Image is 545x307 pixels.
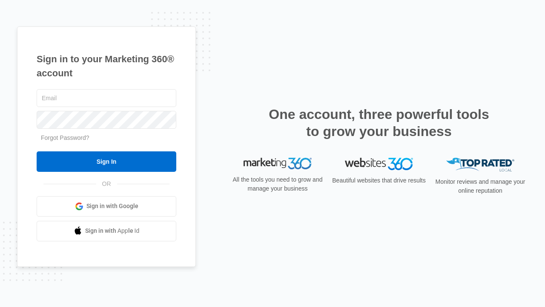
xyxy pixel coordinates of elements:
[86,202,138,211] span: Sign in with Google
[345,158,413,170] img: Websites 360
[244,158,312,170] img: Marketing 360
[41,134,89,141] a: Forgot Password?
[266,106,492,140] h2: One account, three powerful tools to grow your business
[446,158,514,172] img: Top Rated Local
[37,52,176,80] h1: Sign in to your Marketing 360® account
[85,226,140,235] span: Sign in with Apple Id
[433,177,528,195] p: Monitor reviews and manage your online reputation
[37,221,176,241] a: Sign in with Apple Id
[37,89,176,107] input: Email
[96,180,117,188] span: OR
[37,196,176,217] a: Sign in with Google
[331,176,427,185] p: Beautiful websites that drive results
[230,175,325,193] p: All the tools you need to grow and manage your business
[37,151,176,172] input: Sign In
